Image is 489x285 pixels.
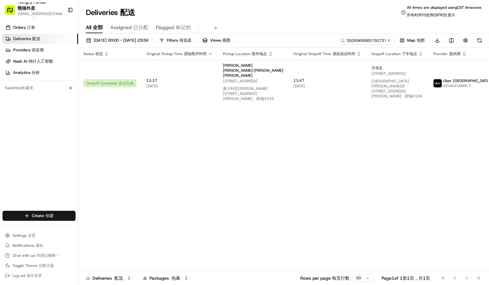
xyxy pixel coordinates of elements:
span: Settings [13,233,35,238]
span: 原始送达时间 [333,51,355,56]
span: All [86,24,103,31]
span: Deliveries [13,36,40,42]
span: Original Dropoff Time [293,51,355,56]
span: Filters [167,38,192,43]
a: Nash AI 纳什人工智能 [3,56,78,66]
div: 1 [126,275,133,281]
span: Providers [13,47,44,53]
span: 状态 [95,51,103,56]
span: 配送 [114,275,123,281]
span: Toggle Theme [13,263,54,268]
span: [STREET_ADDRESS] [223,79,283,104]
span: 配送 [32,36,40,41]
span: 取件地点 [252,51,267,56]
span: 全部 [93,24,103,31]
h1: Deliveries [86,8,135,18]
span: 原始取件时间 [184,51,207,56]
span: 分析 [32,70,40,75]
span: Create [32,213,54,219]
span: 熊猫外卖 [18,5,35,11]
div: Favorites [3,83,76,93]
span: 设置 [28,233,35,238]
img: uber-new-logo.jpeg [434,79,442,87]
span: 每页行数 [332,275,350,281]
span: 第1页，共1页 [402,275,430,281]
span: 标记的 [176,24,191,31]
span: Nash AI [13,59,53,64]
span: 视图 [222,38,230,43]
button: Chat with us! 和我们聊聊！ [3,251,76,260]
span: 已分配 [133,24,148,31]
span: All times are displayed using CST timezone [407,5,481,20]
button: Views 视图 [200,36,233,45]
span: Original Pickup Time [146,51,207,56]
span: Status [83,51,103,56]
span: Chat with us! [13,253,59,258]
span: 收藏夹 [21,85,34,91]
span: 所有时间均使用CST时区显示 [407,13,455,18]
span: [DATE] [146,84,213,89]
span: Pickup Location [223,51,267,56]
span: 地图 [417,38,425,43]
span: 创建 [45,213,54,218]
span: 和我们聊聊！ [37,253,59,258]
button: Toggle Theme 切换主题 [3,261,76,270]
span: 订单 [27,25,35,30]
p: Rows per page [300,275,350,281]
span: Map [407,38,425,43]
span: 方先生 [371,65,383,70]
div: 1 [183,275,190,281]
span: Log out [13,273,42,278]
button: Filters 筛选器 [156,36,194,45]
input: Type to search [338,36,394,45]
span: 下车地点 [402,51,417,56]
button: Notifications 通知 [3,241,76,250]
span: Assigned [110,24,148,31]
button: Refresh [475,36,484,45]
div: Deliveries [86,275,133,281]
span: Flagged [156,24,191,31]
span: 11:47 [293,78,361,83]
span: [PERSON_NAME] [223,63,283,78]
span: 筛选器 [179,38,192,43]
span: 切换主题 [39,263,54,268]
span: 供应商 [32,47,44,53]
span: Views [210,38,230,43]
span: 退出登录 [27,273,42,278]
a: Deliveries 配送 [3,34,78,44]
a: Providers 供应商 [3,45,78,55]
span: 澳大利亚[PERSON_NAME][STREET_ADDRESS][PERSON_NAME]，邮编3145 [223,86,274,101]
span: Provider [433,51,460,56]
span: 11:17 [146,78,213,83]
span: [PERSON_NAME]·[PERSON_NAME][PERSON_NAME] [223,68,283,78]
span: [STREET_ADDRESS] [371,71,423,101]
button: Map 地图 [397,36,428,45]
span: 通知 [36,243,43,248]
span: 纳什人工智能 [29,59,53,64]
span: 包裹 [171,275,180,281]
div: Page 1 of 1 [381,275,430,281]
span: Orders [13,25,35,30]
button: Log out 退出登录 [3,271,76,280]
button: [EMAIL_ADDRESS][DOMAIN_NAME] [18,11,62,21]
button: [DATE] 00:00 - [DATE] 23:59 [83,36,151,45]
span: [DATE] 00:00 - [DATE] 23:59 [94,38,148,43]
button: Create 创建 [3,211,76,221]
a: Analytics 分析 [3,68,78,78]
span: [GEOGRAPHIC_DATA][PERSON_NAME]休[STREET_ADDRESS][PERSON_NAME]，邮编3166 [371,79,423,99]
span: Dropoff Location [371,51,417,56]
span: Analytics [13,70,40,75]
span: 配送 [120,8,135,18]
button: Hungry Panda 熊猫外卖[EMAIL_ADDRESS][DOMAIN_NAME] [3,3,65,18]
div: Packages [143,275,190,281]
span: Notifications [13,243,43,248]
a: Orders 订单 [3,23,78,33]
span: [DATE] [293,84,361,89]
button: Settings 设置 [3,231,76,240]
span: 提供商 [449,51,460,56]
